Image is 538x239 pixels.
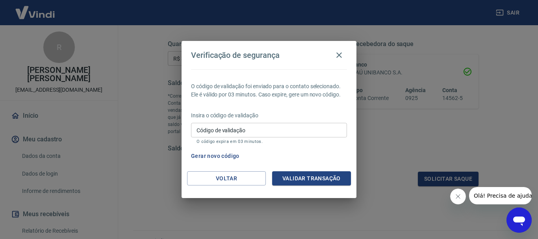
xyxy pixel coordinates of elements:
[272,171,351,186] button: Validar transação
[191,111,347,120] p: Insira o código de validação
[197,139,341,144] p: O código expira em 03 minutos.
[506,208,532,233] iframe: Botão para abrir a janela de mensagens
[469,187,532,204] iframe: Mensagem da empresa
[187,171,266,186] button: Voltar
[5,6,66,12] span: Olá! Precisa de ajuda?
[191,82,347,99] p: O código de validação foi enviado para o contato selecionado. Ele é válido por 03 minutos. Caso e...
[191,50,280,60] h4: Verificação de segurança
[450,189,466,204] iframe: Fechar mensagem
[188,149,243,163] button: Gerar novo código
